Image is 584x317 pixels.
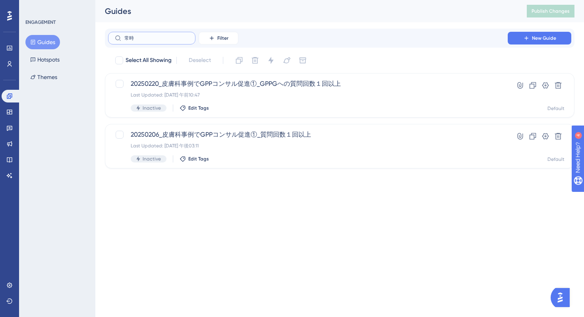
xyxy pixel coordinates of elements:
[217,35,228,41] span: Filter
[25,52,64,67] button: Hotspots
[180,105,209,111] button: Edit Tags
[199,32,238,44] button: Filter
[189,56,211,65] span: Deselect
[532,35,556,41] span: New Guide
[131,79,485,89] span: 20250220_皮膚科事例でGPPコンサル促進①_GPPGへの質問回数１回以上
[143,156,161,162] span: Inactive
[131,143,485,149] div: Last Updated: [DATE] 午後03:11
[25,19,56,25] div: ENGAGEMENT
[508,32,571,44] button: New Guide
[532,8,570,14] span: Publish Changes
[182,53,218,68] button: Deselect
[547,105,565,112] div: Default
[25,70,62,84] button: Themes
[55,4,58,10] div: 4
[551,286,574,309] iframe: UserGuiding AI Assistant Launcher
[188,105,209,111] span: Edit Tags
[143,105,161,111] span: Inactive
[131,92,485,98] div: Last Updated: [DATE] 午前10:47
[180,156,209,162] button: Edit Tags
[527,5,574,17] button: Publish Changes
[124,35,189,41] input: Search
[547,156,565,162] div: Default
[131,130,485,139] span: 20250206_皮膚科事例でGPPコンサル促進①_質問回数１回以上
[105,6,507,17] div: Guides
[25,35,60,49] button: Guides
[188,156,209,162] span: Edit Tags
[19,2,50,12] span: Need Help?
[126,56,172,65] span: Select All Showing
